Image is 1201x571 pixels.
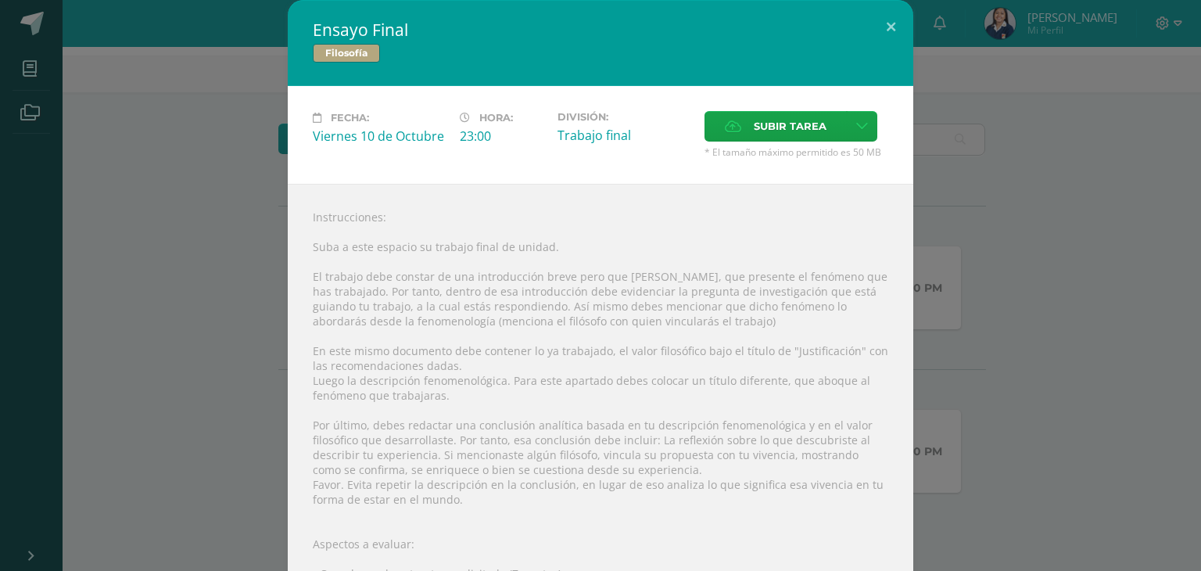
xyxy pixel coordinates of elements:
div: Viernes 10 de Octubre [313,127,447,145]
span: * El tamaño máximo permitido es 50 MB [704,145,888,159]
span: Hora: [479,112,513,124]
span: Subir tarea [754,112,826,141]
div: 23:00 [460,127,545,145]
h2: Ensayo Final [313,19,888,41]
label: División: [557,111,692,123]
span: Filosofía [313,44,380,63]
div: Trabajo final [557,127,692,144]
span: Fecha: [331,112,369,124]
